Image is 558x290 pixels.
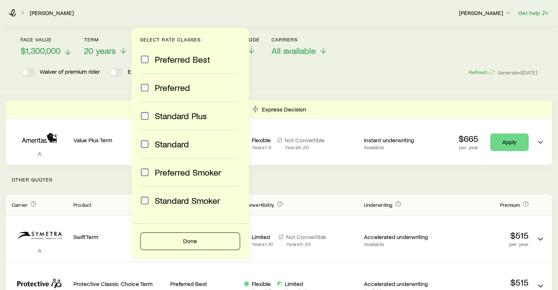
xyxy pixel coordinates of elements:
[12,202,28,208] span: Carrier
[6,165,552,194] p: Other Quotes
[73,136,164,144] p: Value Plus Term
[364,241,432,247] p: Available
[73,233,164,241] p: SwiftTerm
[438,230,529,241] p: $515
[252,144,271,150] p: Years 1 - 5
[364,202,392,208] span: Underwriting
[364,136,432,144] p: Instant underwriting
[170,280,238,287] p: Preferred Best
[518,9,549,17] button: Get help
[252,233,273,241] p: Limited
[468,69,495,76] button: Refresh
[459,9,512,16] p: [PERSON_NAME]
[459,133,478,144] p: $665
[364,280,432,287] p: Accelerated underwriting
[286,233,326,241] p: Not Convertible
[252,280,271,287] p: Flexible
[6,100,552,165] div: Term quotes
[286,241,326,247] p: Years 11 - 20
[285,280,307,287] p: Limited
[140,37,240,43] p: Select rate classes
[271,37,328,43] p: Carriers
[459,9,512,18] button: [PERSON_NAME]
[12,247,68,254] p: A
[84,45,116,56] span: 20 years
[252,241,273,247] p: Years 1 - 10
[21,45,61,56] span: $1,300,000
[285,136,325,144] p: Not Convertible
[128,68,186,77] p: Extended convertibility
[252,136,271,144] p: Flexible
[262,106,306,113] p: Express Decision
[490,133,529,151] a: Apply
[438,277,529,287] p: $515
[522,69,537,76] span: [DATE]
[285,144,325,150] p: Years 6 - 20
[84,37,128,43] p: Term
[73,280,164,287] p: Protective Classic Choice Term
[29,10,74,16] a: [PERSON_NAME]
[271,45,316,56] span: All available
[141,56,148,63] input: Preferred Best
[364,144,432,150] p: Available
[155,54,210,65] span: Preferred Best
[438,241,529,247] p: per year
[21,37,72,56] button: Face value$1,300,000
[364,233,432,241] p: Accelerated underwriting
[21,37,72,43] p: Face value
[500,202,520,208] span: Premium
[459,144,478,150] p: per year
[84,37,128,56] button: Term20 years
[498,69,537,76] span: Generated
[73,202,91,208] span: Product
[40,68,100,77] p: Waiver of premium rider
[271,37,328,56] button: CarriersAll available
[244,202,274,208] span: Convertibility
[12,150,68,157] p: A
